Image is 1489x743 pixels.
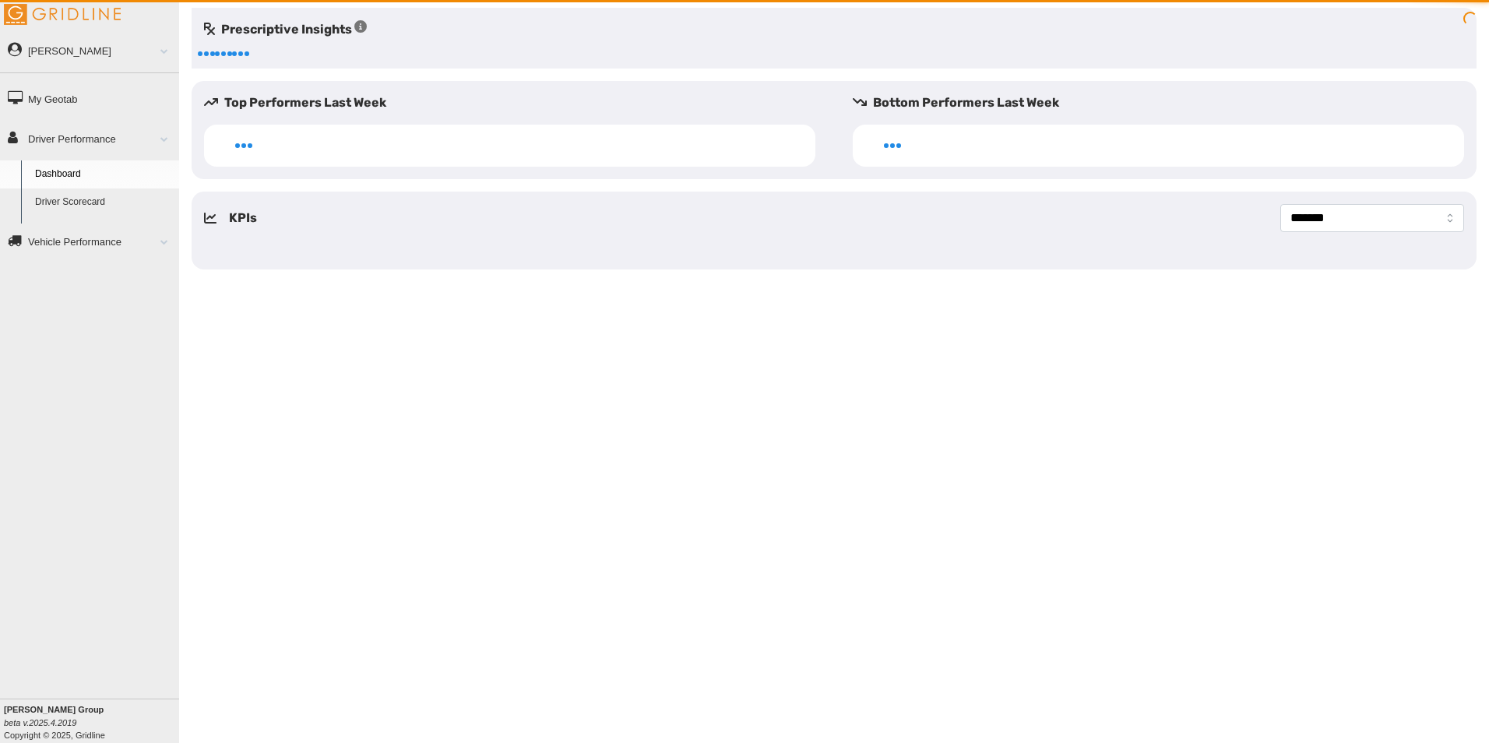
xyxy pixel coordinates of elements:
[4,718,76,727] i: beta v.2025.4.2019
[853,93,1477,112] h5: Bottom Performers Last Week
[229,209,257,227] h5: KPIs
[28,160,179,188] a: Dashboard
[204,93,828,112] h5: Top Performers Last Week
[204,20,367,39] h5: Prescriptive Insights
[4,705,104,714] b: [PERSON_NAME] Group
[4,703,179,741] div: Copyright © 2025, Gridline
[4,4,121,25] img: Gridline
[28,188,179,217] a: Driver Scorecard
[28,217,179,245] a: Idle Cost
